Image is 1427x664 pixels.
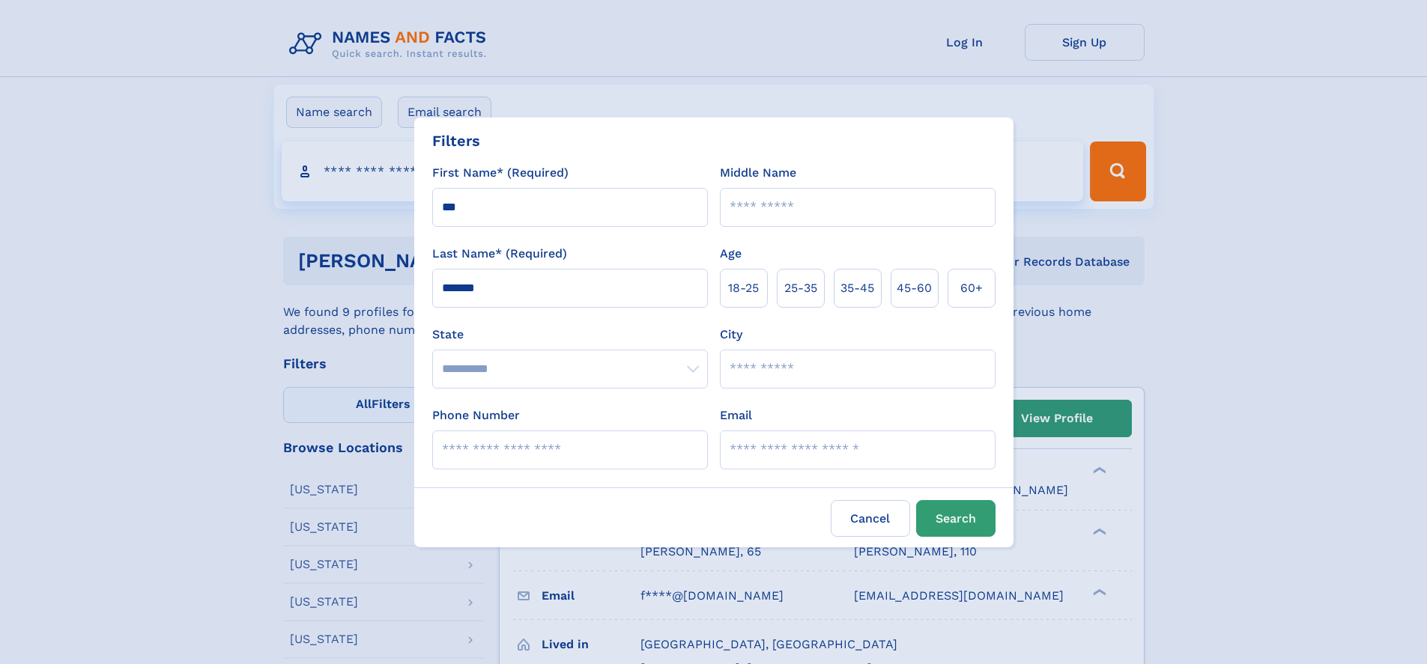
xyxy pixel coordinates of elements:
[432,130,480,152] div: Filters
[432,164,569,182] label: First Name* (Required)
[960,279,983,297] span: 60+
[432,406,520,424] label: Phone Number
[720,406,752,424] label: Email
[916,500,996,537] button: Search
[840,279,874,297] span: 35‑45
[720,164,796,182] label: Middle Name
[784,279,817,297] span: 25‑35
[432,326,708,344] label: State
[831,500,910,537] label: Cancel
[720,245,742,263] label: Age
[432,245,567,263] label: Last Name* (Required)
[720,326,742,344] label: City
[897,279,932,297] span: 45‑60
[728,279,759,297] span: 18‑25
